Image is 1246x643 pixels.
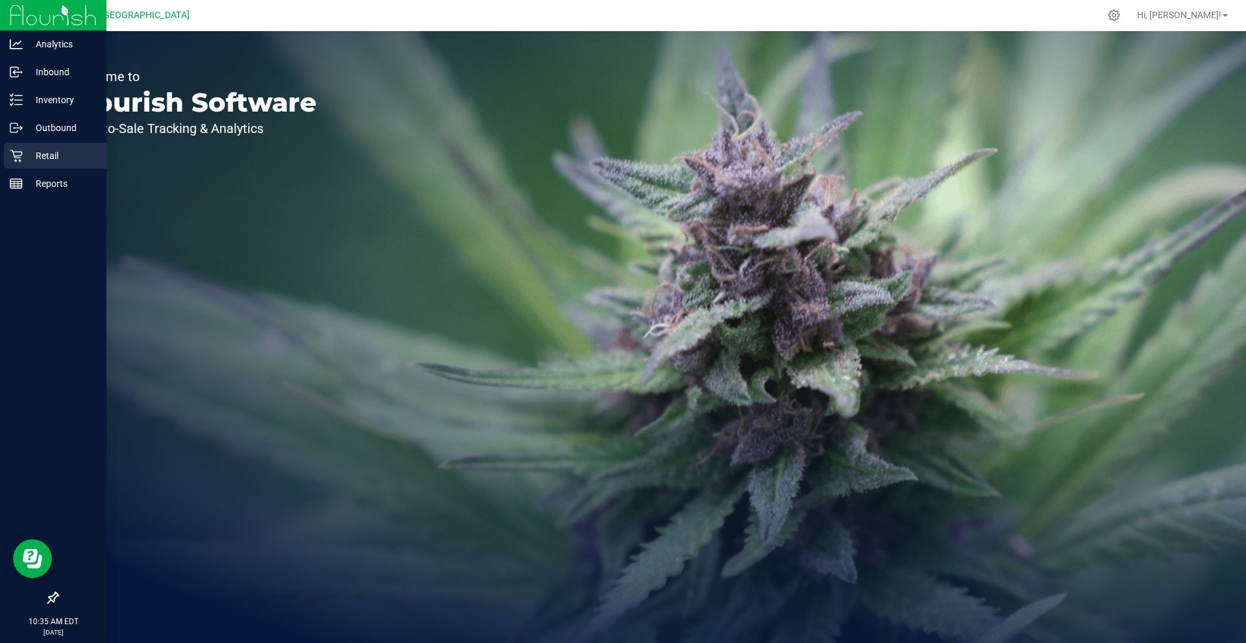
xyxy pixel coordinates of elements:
p: 10:35 AM EDT [6,616,101,627]
p: [DATE] [6,627,101,637]
p: Seed-to-Sale Tracking & Analytics [70,122,317,135]
span: Hi, [PERSON_NAME]! [1137,10,1221,20]
inline-svg: Analytics [10,38,23,51]
p: Welcome to [70,70,317,83]
span: GA2 - [GEOGRAPHIC_DATA] [75,10,189,21]
p: Retail [23,148,101,164]
inline-svg: Inbound [10,66,23,79]
div: Manage settings [1106,9,1122,21]
p: Flourish Software [70,90,317,115]
inline-svg: Retail [10,149,23,162]
p: Inbound [23,64,101,80]
p: Inventory [23,92,101,108]
inline-svg: Outbound [10,121,23,134]
inline-svg: Reports [10,177,23,190]
iframe: Resource center [13,539,52,578]
p: Outbound [23,120,101,136]
p: Analytics [23,36,101,52]
inline-svg: Inventory [10,93,23,106]
p: Reports [23,176,101,191]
